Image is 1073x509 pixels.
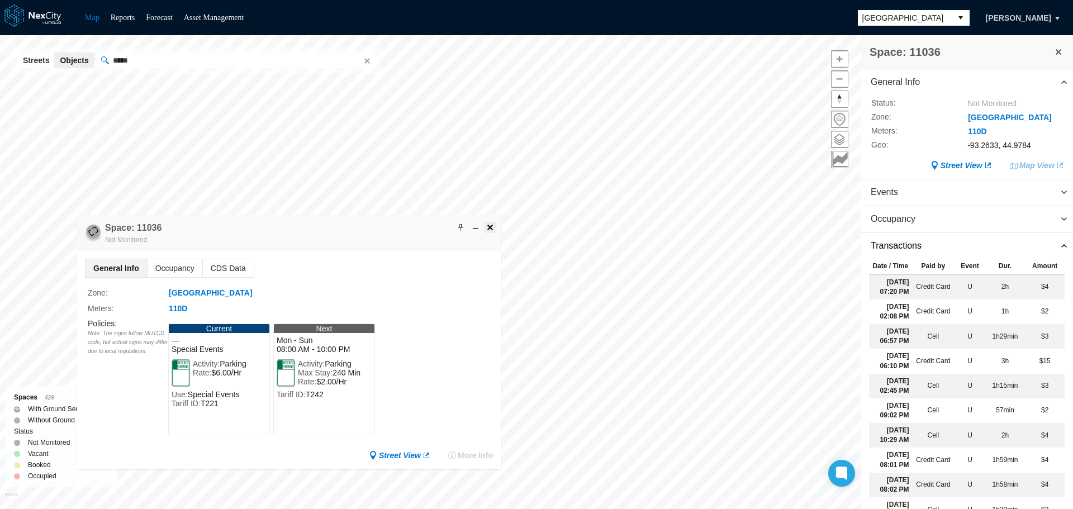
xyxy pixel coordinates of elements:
[985,398,1025,423] td: 57min
[912,324,955,349] td: Cell
[871,97,951,110] label: Status :
[172,390,188,399] span: Use:
[832,71,848,87] span: Zoom out
[869,259,912,274] th: Date / Time
[985,349,1025,373] td: 3h
[912,299,955,324] td: Credit Card
[869,274,912,299] td: [DATE] 07:20 PM
[111,13,135,22] a: Reports
[188,390,240,399] span: Special Events
[832,51,848,67] span: Zoom in
[1025,349,1065,373] td: $15
[193,359,220,368] span: Activity:
[967,139,1065,151] div: -93.2633, 44.9784
[325,359,351,368] span: Parking
[871,240,922,253] span: Transactions
[974,8,1063,27] button: [PERSON_NAME]
[172,399,201,408] span: Tariff ID:
[1025,259,1065,274] th: Amount
[967,112,1052,123] button: [GEOGRAPHIC_DATA]
[967,99,1017,108] span: Not Monitored
[28,403,92,415] label: With Ground Sensors
[168,287,253,299] button: [GEOGRAPHIC_DATA]
[912,374,955,398] td: Cell
[277,336,372,345] span: Mon - Sun
[298,359,325,368] span: Activity:
[869,299,912,324] td: [DATE] 02:08 PM
[298,368,333,377] span: Max Stay:
[23,55,49,66] span: Streets
[369,450,431,461] a: Street View
[88,287,168,299] label: Zone :
[45,394,54,401] span: 429
[1025,423,1065,448] td: $4
[54,53,94,68] button: Objects
[148,259,202,277] span: Occupancy
[871,213,915,226] span: Occupancy
[146,13,172,22] a: Forecast
[985,374,1025,398] td: 1h15min
[955,423,985,448] td: Unknown
[831,151,848,168] button: Key metrics
[60,55,88,66] span: Objects
[14,426,110,437] div: Status
[1025,374,1065,398] td: $3
[955,324,985,349] td: Unknown
[298,377,316,386] span: Rate:
[869,349,912,373] td: [DATE] 06:10 PM
[360,55,372,66] button: Clear
[277,390,306,399] span: Tariff ID:
[985,448,1025,472] td: 1h59min
[86,259,147,277] span: General Info
[184,13,244,22] a: Asset Management
[985,259,1025,274] th: Dur.
[870,44,1053,60] h3: Space: 11036
[105,236,147,244] span: Not Monitored
[831,50,848,68] button: Zoom in
[912,398,955,423] td: Cell
[28,448,48,459] label: Vacant
[277,345,372,354] span: 08:00 AM - 10:00 PM
[28,459,51,470] label: Booked
[986,12,1051,23] span: [PERSON_NAME]
[832,91,848,107] span: Reset bearing to north
[871,76,920,89] span: General Info
[869,398,912,423] td: [DATE] 09:02 PM
[985,423,1025,448] td: 2h
[317,377,347,386] span: $2.00/Hr
[306,390,324,399] span: T242
[985,274,1025,299] td: 2h
[220,359,246,368] span: Parking
[831,111,848,128] button: Home
[274,324,374,333] div: Next
[955,259,985,274] th: Event
[1025,473,1065,497] td: $4
[955,299,985,324] td: Unknown
[985,299,1025,324] td: 1h
[930,160,993,171] a: Street View
[333,368,360,377] span: 240 Min
[193,368,211,377] span: Rate:
[1025,398,1065,423] td: $2
[172,336,267,345] span: —
[952,10,970,26] button: select
[88,302,168,315] label: Meters :
[1025,448,1065,472] td: $4
[955,398,985,423] td: Unknown
[28,437,70,448] label: Not Monitored
[105,222,162,245] div: Double-click to make header text selectable
[955,374,985,398] td: Unknown
[862,12,947,23] span: [GEOGRAPHIC_DATA]
[1025,299,1065,324] td: $2
[172,345,267,354] span: Special Events
[912,473,955,497] td: Credit Card
[869,374,912,398] td: [DATE] 02:45 PM
[203,259,254,277] span: CDS Data
[869,448,912,472] td: [DATE] 08:01 PM
[955,473,985,497] td: Unknown
[941,160,982,171] span: Street View
[869,473,912,497] td: [DATE] 08:02 PM
[869,423,912,448] td: [DATE] 10:29 AM
[831,91,848,108] button: Reset bearing to north
[871,111,951,123] label: Zone :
